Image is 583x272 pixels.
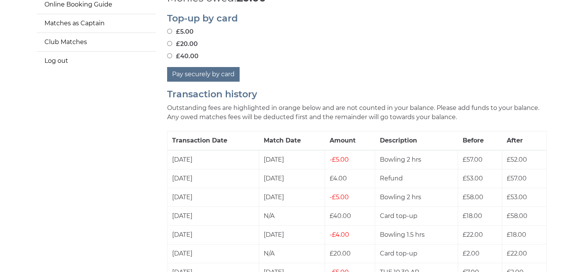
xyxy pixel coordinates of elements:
[330,231,349,238] span: £4.00
[507,250,527,257] span: £22.00
[325,131,375,150] th: Amount
[463,193,483,201] span: £58.00
[375,150,458,169] td: Bowling 2 hrs
[507,231,526,238] span: £18.00
[330,250,351,257] span: £20.00
[507,212,527,220] span: £58.00
[167,53,172,58] input: £40.00
[259,131,325,150] th: Match Date
[37,14,156,33] a: Matches as Captain
[167,29,172,34] input: £5.00
[259,188,325,206] td: [DATE]
[502,131,546,150] th: After
[330,212,351,220] span: £40.00
[167,27,194,36] label: £5.00
[167,131,259,150] th: Transaction Date
[463,156,483,163] span: £57.00
[259,225,325,244] td: [DATE]
[167,150,259,169] td: [DATE]
[167,13,547,23] h2: Top-up by card
[167,39,198,49] label: £20.00
[167,244,259,263] td: [DATE]
[259,169,325,188] td: [DATE]
[167,188,259,206] td: [DATE]
[463,212,482,220] span: £18.00
[167,225,259,244] td: [DATE]
[375,188,458,206] td: Bowling 2 hrs
[167,206,259,225] td: [DATE]
[375,206,458,225] td: Card top-up
[167,103,547,122] p: Outstanding fees are highlighted in orange below and are not counted in your balance. Please add ...
[463,250,480,257] span: £2.00
[167,89,547,99] h2: Transaction history
[463,231,483,238] span: £22.00
[330,193,349,201] span: £5.00
[37,33,156,51] a: Club Matches
[167,169,259,188] td: [DATE]
[167,52,199,61] label: £40.00
[330,156,349,163] span: £5.00
[375,225,458,244] td: Bowling 1.5 hrs
[330,175,347,182] span: £4.00
[375,244,458,263] td: Card top-up
[259,150,325,169] td: [DATE]
[375,131,458,150] th: Description
[463,175,483,182] span: £53.00
[259,244,325,263] td: N/A
[167,67,240,82] button: Pay securely by card
[375,169,458,188] td: Refund
[507,175,527,182] span: £57.00
[37,52,156,70] a: Log out
[259,206,325,225] td: N/A
[507,156,527,163] span: £52.00
[167,41,172,46] input: £20.00
[458,131,502,150] th: Before
[507,193,527,201] span: £53.00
